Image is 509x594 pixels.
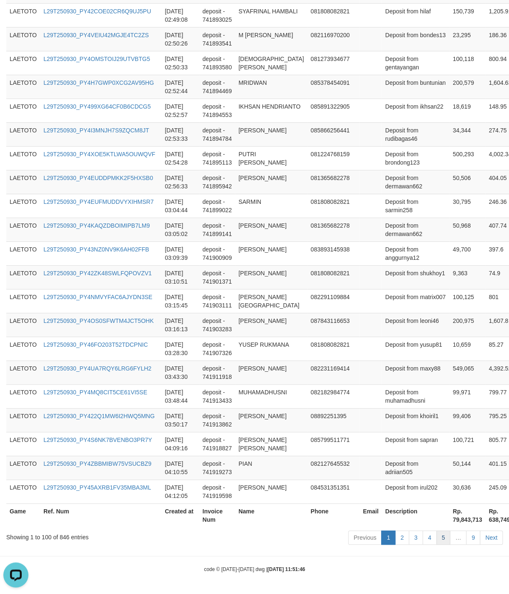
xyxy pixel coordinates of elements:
[199,503,235,527] th: Invoice Num
[395,531,409,545] a: 2
[449,289,485,313] td: 100,125
[161,289,199,313] td: [DATE] 03:15:45
[307,122,359,146] td: 085866256441
[307,51,359,75] td: 081273934677
[235,337,307,360] td: YUSEP RUKMANA
[43,484,151,491] a: L29T250930_PY45AXRB1FV35MBA3ML
[6,530,206,541] div: Showing 1 to 100 of 846 entries
[6,503,40,527] th: Game
[382,218,449,241] td: Deposit from dermawan662
[235,360,307,384] td: [PERSON_NAME]
[382,503,449,527] th: Description
[382,480,449,503] td: Deposit from irul202
[199,194,235,218] td: deposit - 741899022
[449,337,485,360] td: 10,659
[6,337,40,360] td: LAETOTO
[6,241,40,265] td: LAETOTO
[6,456,40,480] td: LAETOTO
[382,384,449,408] td: Deposit from muhamadhusni
[40,503,161,527] th: Ref. Num
[235,241,307,265] td: [PERSON_NAME]
[199,3,235,27] td: deposit - 741893025
[161,360,199,384] td: [DATE] 03:43:30
[449,75,485,99] td: 200,579
[43,460,151,467] a: L29T250930_PY4ZBBMIBW75VSUCBZ9
[43,294,153,300] a: L29T250930_PY4NMVYFAC6AJYDN3SE
[359,503,382,527] th: Email
[235,218,307,241] td: [PERSON_NAME]
[449,480,485,503] td: 30,636
[6,384,40,408] td: LAETOTO
[382,75,449,99] td: Deposit from buntunian
[449,27,485,51] td: 23,295
[199,27,235,51] td: deposit - 741893541
[199,218,235,241] td: deposit - 741899141
[449,456,485,480] td: 50,144
[449,265,485,289] td: 9,363
[235,408,307,432] td: [PERSON_NAME]
[43,151,155,157] a: L29T250930_PY4XOE5KTLWA5OUWQVF
[6,265,40,289] td: LAETOTO
[382,99,449,122] td: Deposit from ikhsan22
[348,531,382,545] a: Previous
[199,456,235,480] td: deposit - 741919273
[161,432,199,456] td: [DATE] 04:09:16
[199,146,235,170] td: deposit - 741895113
[235,27,307,51] td: M [PERSON_NAME]
[43,389,147,396] a: L29T250930_PY4MQ8CIT5CE61VI5SE
[235,456,307,480] td: PIAN
[449,218,485,241] td: 50,968
[449,503,485,527] th: Rp. 79,843,713
[43,246,149,253] a: L29T250930_PY43NZ0NV9K6AH02FFB
[199,241,235,265] td: deposit - 741900909
[199,289,235,313] td: deposit - 741903111
[235,51,307,75] td: [DEMOGRAPHIC_DATA][PERSON_NAME]
[307,408,359,432] td: 08892251395
[450,531,466,545] a: …
[43,175,153,181] a: L29T250930_PY4EUDDPMKK2F5HXSB0
[382,3,449,27] td: Deposit from hilaf
[199,51,235,75] td: deposit - 741893580
[307,194,359,218] td: 081808082821
[43,270,152,277] a: L29T250930_PY42ZK48SWLFQPOVZV1
[307,313,359,337] td: 087843116653
[161,384,199,408] td: [DATE] 03:48:44
[382,456,449,480] td: Deposit from adriian505
[235,384,307,408] td: MUHAMADHUSNI
[43,437,152,443] a: L29T250930_PY4S6NK7BVENBO3PR7Y
[199,75,235,99] td: deposit - 741894469
[6,408,40,432] td: LAETOTO
[199,122,235,146] td: deposit - 741894784
[43,341,148,348] a: L29T250930_PY46FO203T52TDCPNIC
[235,432,307,456] td: [PERSON_NAME] [PERSON_NAME]
[449,384,485,408] td: 99,971
[307,99,359,122] td: 085891322905
[449,99,485,122] td: 18,619
[199,408,235,432] td: deposit - 741913862
[199,384,235,408] td: deposit - 741913433
[161,480,199,503] td: [DATE] 04:12:05
[382,313,449,337] td: Deposit from leoni46
[161,75,199,99] td: [DATE] 02:52:44
[161,265,199,289] td: [DATE] 03:10:51
[6,75,40,99] td: LAETOTO
[381,531,395,545] a: 1
[307,218,359,241] td: 081365682278
[307,146,359,170] td: 081224768159
[235,194,307,218] td: SARMIN
[43,8,151,15] a: L29T250930_PY42COE02CR6Q9UJ5PU
[199,480,235,503] td: deposit - 741919598
[307,170,359,194] td: 081365682278
[6,27,40,51] td: LAETOTO
[43,413,155,419] a: L29T250930_PY422Q1MW6I2HWQ5MNG
[43,365,151,372] a: L29T250930_PY4UA7RQY6LRG6FYLH2
[307,432,359,456] td: 085799511771
[449,194,485,218] td: 30,795
[235,480,307,503] td: [PERSON_NAME]
[6,360,40,384] td: LAETOTO
[382,170,449,194] td: Deposit from dermawan662
[235,265,307,289] td: [PERSON_NAME]
[382,337,449,360] td: Deposit from yusup81
[6,218,40,241] td: LAETOTO
[199,360,235,384] td: deposit - 741911918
